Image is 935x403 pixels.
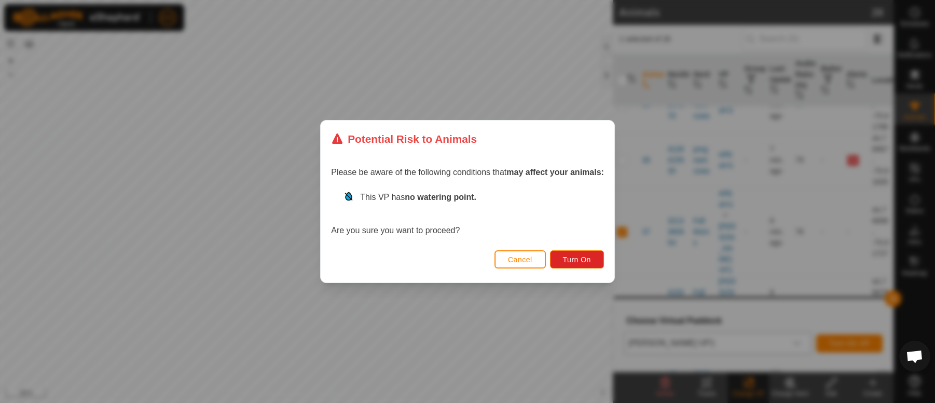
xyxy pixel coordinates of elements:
div: Potential Risk to Animals [331,131,477,147]
span: This VP has [360,193,476,202]
div: Are you sure you want to proceed? [331,191,604,237]
span: Cancel [508,256,532,264]
strong: may affect your animals: [506,168,604,177]
button: Cancel [494,250,546,268]
a: Open chat [899,341,930,372]
strong: no watering point. [405,193,476,202]
button: Turn On [550,250,604,268]
span: Please be aware of the following conditions that [331,168,604,177]
span: Turn On [563,256,591,264]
